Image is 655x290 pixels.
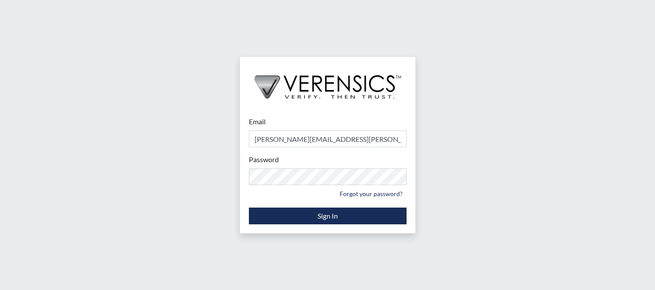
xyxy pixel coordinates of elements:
[240,57,415,108] img: logo-wide-black.2aad4157.png
[336,187,407,201] a: Forgot your password?
[249,116,266,127] label: Email
[249,130,407,147] input: Email
[249,154,279,165] label: Password
[249,208,407,224] button: Sign In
